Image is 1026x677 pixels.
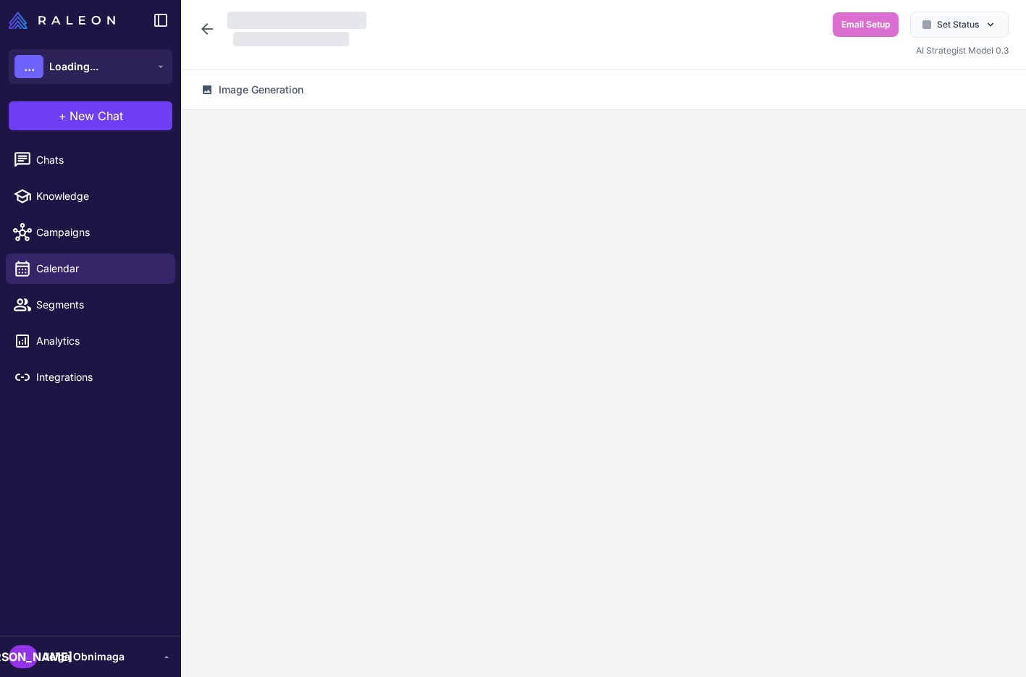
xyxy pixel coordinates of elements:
[219,82,303,98] span: Image Generation
[59,107,67,125] span: +
[833,12,899,37] button: Email Setup
[193,76,312,104] button: Image Generation
[6,326,175,356] a: Analytics
[6,217,175,248] a: Campaigns
[9,101,172,130] button: +New Chat
[6,253,175,284] a: Calendar
[6,181,175,211] a: Knowledge
[36,152,164,168] span: Chats
[937,18,979,31] span: Set Status
[916,45,1009,56] span: AI Strategist Model 0.3
[9,12,115,29] img: Raleon Logo
[841,18,890,31] span: Email Setup
[9,645,38,668] div: [PERSON_NAME]
[36,224,164,240] span: Campaigns
[36,369,164,385] span: Integrations
[49,59,98,75] span: Loading...
[6,362,175,392] a: Integrations
[43,649,125,665] span: Jeiga Obnimaga
[9,49,172,84] button: ...Loading...
[36,297,164,313] span: Segments
[36,333,164,349] span: Analytics
[70,107,123,125] span: New Chat
[6,290,175,320] a: Segments
[36,261,164,277] span: Calendar
[14,55,43,78] div: ...
[36,188,164,204] span: Knowledge
[6,145,175,175] a: Chats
